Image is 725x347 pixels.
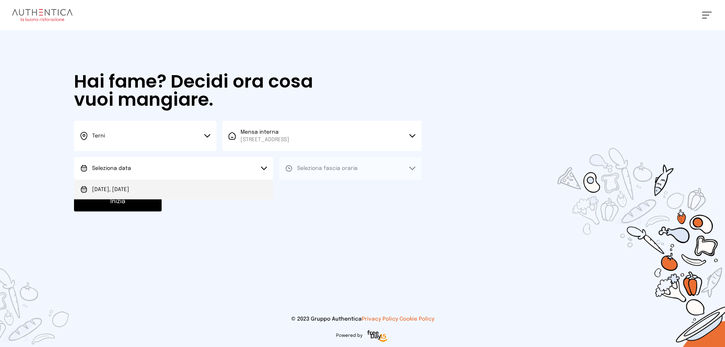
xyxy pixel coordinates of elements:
button: Seleziona data [74,157,273,180]
a: Cookie Policy [400,316,434,322]
span: Seleziona fascia oraria [297,166,358,171]
button: Seleziona fascia oraria [279,157,421,180]
span: Powered by [336,333,362,339]
span: [DATE], [DATE] [92,186,129,193]
p: © 2023 Gruppo Authentica [12,315,713,323]
a: Privacy Policy [362,316,398,322]
img: logo-freeday.3e08031.png [366,329,389,344]
button: Inizia [74,192,162,211]
span: Seleziona data [92,166,131,171]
